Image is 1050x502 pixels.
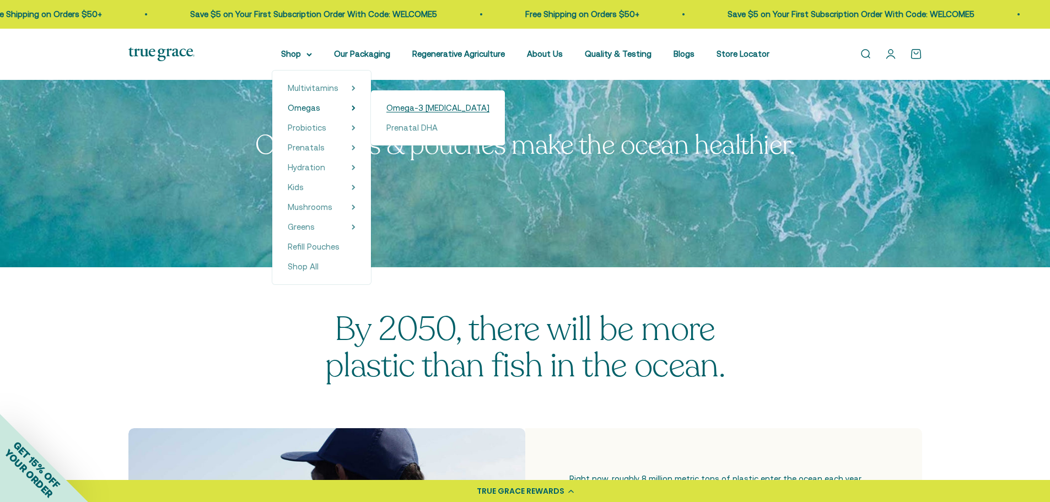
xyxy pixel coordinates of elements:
summary: Kids [288,181,356,194]
a: Greens [288,220,315,234]
a: Store Locator [717,49,769,58]
a: Hydration [288,161,325,174]
span: Mushrooms [288,202,332,212]
span: Shop All [288,262,319,271]
span: Greens [288,222,315,231]
span: Hydration [288,163,325,172]
summary: Probiotics [288,121,356,134]
a: Mushrooms [288,201,332,214]
div: TRUE GRACE REWARDS [477,485,564,497]
summary: Prenatals [288,141,356,154]
a: Omegas [288,101,320,115]
a: Free Shipping on Orders $50+ [785,9,900,19]
a: About Us [527,49,563,58]
a: Blogs [674,49,694,58]
span: Probiotics [288,123,326,132]
a: Prenatal DHA [386,121,489,134]
span: YOUR ORDER [2,447,55,500]
span: Omegas [288,103,320,112]
a: Quality & Testing [585,49,651,58]
span: Prenatals [288,143,325,152]
a: Prenatals [288,141,325,154]
summary: Multivitamins [288,82,356,95]
summary: Mushrooms [288,201,356,214]
a: Probiotics [288,121,326,134]
span: Prenatal DHA [386,123,438,132]
span: Multivitamins [288,83,338,93]
a: Omega-3 [MEDICAL_DATA] [386,101,489,115]
p: Save $5 on Your First Subscription Order With Code: WELCOME5 [450,8,697,21]
a: Shop All [288,260,356,273]
a: Refill Pouches [288,240,356,253]
split-lines: Our bottles & pouches make the ocean healthier. [255,127,795,163]
summary: Shop [281,47,312,61]
p: By 2050, there will be more plastic than fish in the ocean. [310,311,740,384]
span: Refill Pouches [288,242,340,251]
summary: Hydration [288,161,356,174]
span: Kids [288,182,304,192]
a: Our Packaging [334,49,390,58]
summary: Omegas [288,101,356,115]
summary: Greens [288,220,356,234]
span: Omega-3 [MEDICAL_DATA] [386,103,489,112]
a: Regenerative Agriculture [412,49,505,58]
span: GET 15% OFF [11,439,62,490]
a: Free Shipping on Orders $50+ [248,9,362,19]
a: Kids [288,181,304,194]
a: Multivitamins [288,82,338,95]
